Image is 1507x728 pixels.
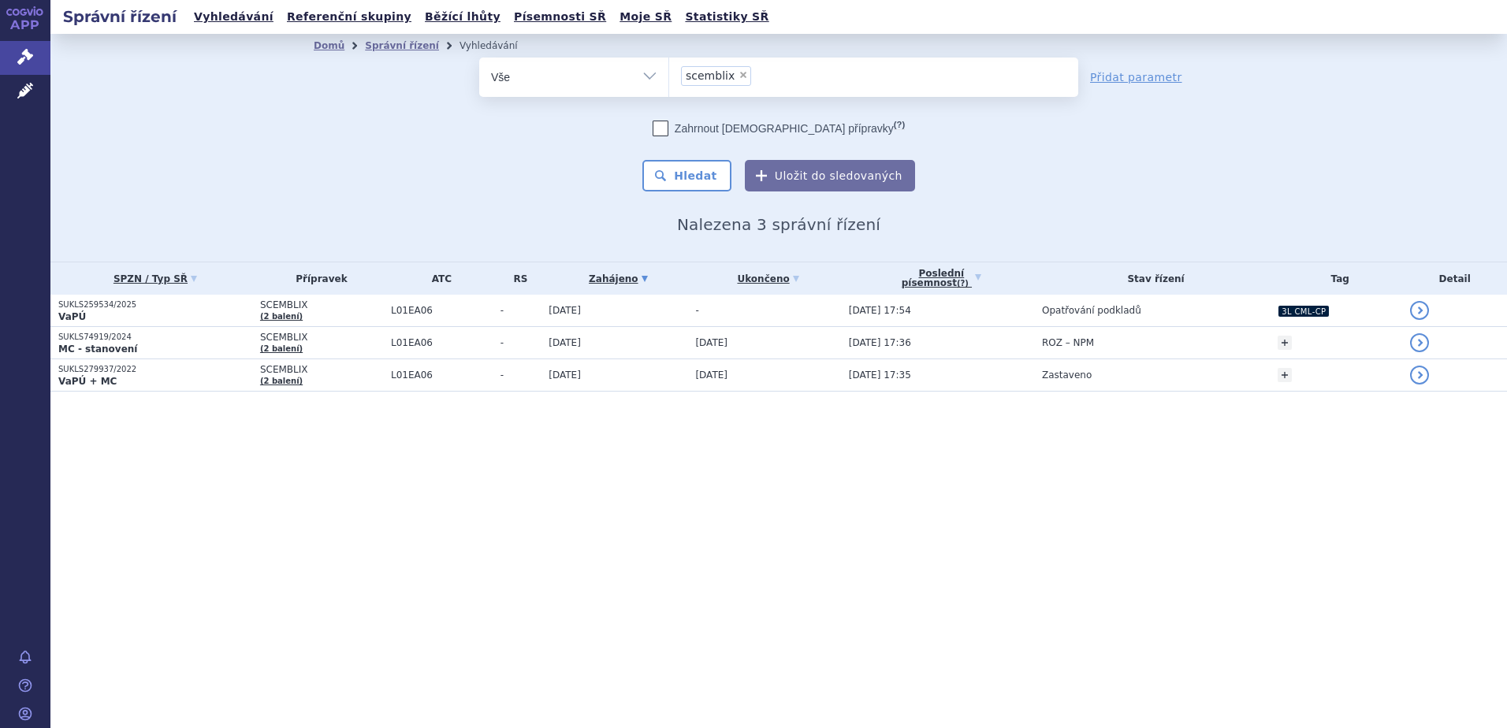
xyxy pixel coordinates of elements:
[260,332,383,343] span: SCEMBLIX
[653,121,905,136] label: Zahrnout [DEMOGRAPHIC_DATA] přípravky
[391,305,493,316] span: L01EA06
[1278,336,1292,350] a: +
[1410,301,1429,320] a: detail
[58,364,252,375] p: SUKLS279937/2022
[695,305,698,316] span: -
[686,70,735,81] span: scemblix
[420,6,505,28] a: Běžící lhůty
[1042,370,1092,381] span: Zastaveno
[642,160,731,191] button: Hledat
[549,370,581,381] span: [DATE]
[1278,306,1329,317] i: 3L CML-CP
[680,6,773,28] a: Statistiky SŘ
[314,40,344,51] a: Domů
[756,65,765,85] input: scemblix
[189,6,278,28] a: Vyhledávání
[365,40,439,51] a: Správní řízení
[849,305,911,316] span: [DATE] 17:54
[615,6,676,28] a: Moje SŘ
[500,337,541,348] span: -
[1402,262,1507,295] th: Detail
[58,332,252,343] p: SUKLS74919/2024
[849,337,911,348] span: [DATE] 17:36
[260,364,383,375] span: SCEMBLIX
[1278,368,1292,382] a: +
[58,311,86,322] strong: VaPÚ
[695,337,727,348] span: [DATE]
[849,370,911,381] span: [DATE] 17:35
[50,6,189,28] h2: Správní řízení
[500,370,541,381] span: -
[509,6,611,28] a: Písemnosti SŘ
[695,370,727,381] span: [DATE]
[1042,337,1094,348] span: ROZ – NPM
[695,268,840,290] a: Ukončeno
[745,160,915,191] button: Uložit do sledovaných
[260,299,383,310] span: SCEMBLIX
[1090,69,1182,85] a: Přidat parametr
[58,344,137,355] strong: MC - stanovení
[391,370,493,381] span: L01EA06
[260,377,303,385] a: (2 balení)
[549,337,581,348] span: [DATE]
[282,6,416,28] a: Referenční skupiny
[260,312,303,321] a: (2 balení)
[739,70,748,80] span: ×
[549,305,581,316] span: [DATE]
[493,262,541,295] th: RS
[1034,262,1270,295] th: Stav řízení
[1410,366,1429,384] a: detail
[260,344,303,353] a: (2 balení)
[58,299,252,310] p: SUKLS259534/2025
[460,34,538,58] li: Vyhledávání
[383,262,493,295] th: ATC
[58,376,117,387] strong: VaPÚ + MC
[58,268,252,290] a: SPZN / Typ SŘ
[500,305,541,316] span: -
[252,262,383,295] th: Přípravek
[894,120,905,130] abbr: (?)
[549,268,687,290] a: Zahájeno
[1042,305,1141,316] span: Opatřování podkladů
[957,279,969,288] abbr: (?)
[391,337,493,348] span: L01EA06
[849,262,1034,295] a: Poslednípísemnost(?)
[1270,262,1402,295] th: Tag
[677,215,880,234] span: Nalezena 3 správní řízení
[1410,333,1429,352] a: detail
